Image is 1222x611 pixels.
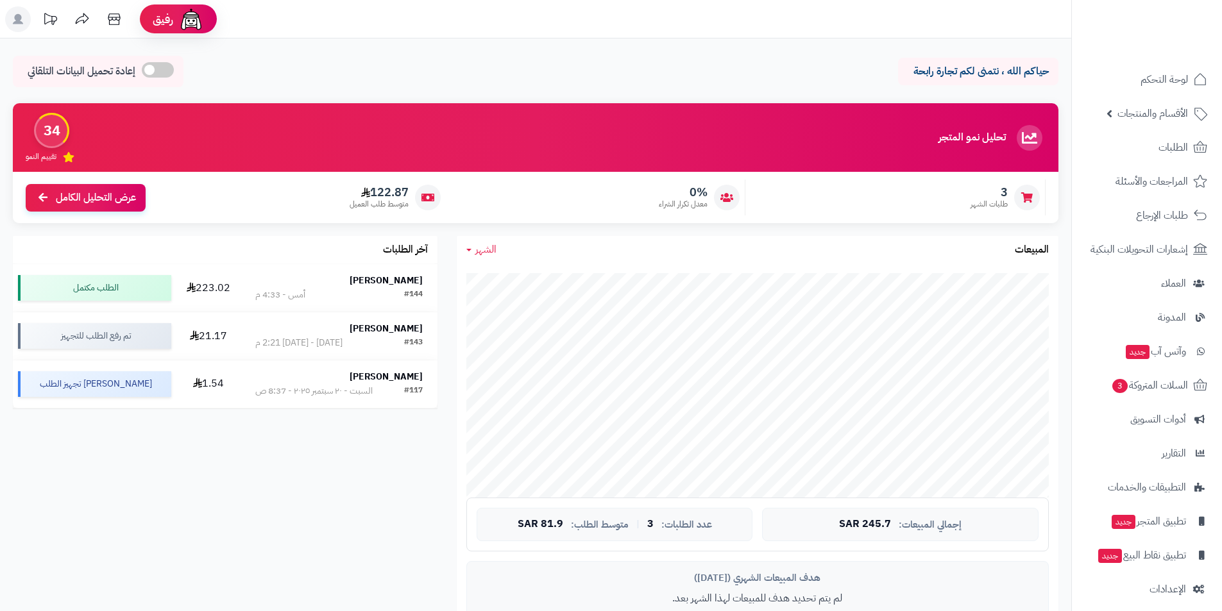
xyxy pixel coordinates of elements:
span: الطلبات [1158,138,1188,156]
div: الطلب مكتمل [18,275,171,301]
a: المدونة [1080,302,1214,333]
a: عرض التحليل الكامل [26,184,146,212]
span: السلات المتروكة [1111,376,1188,394]
span: 0% [659,185,708,199]
span: 3 [971,185,1008,199]
span: المدونة [1158,308,1186,326]
div: تم رفع الطلب للتجهيز [18,323,171,349]
span: 245.7 SAR [839,519,891,530]
span: عدد الطلبات: [661,519,712,530]
a: العملاء [1080,268,1214,299]
p: لم يتم تحديد هدف للمبيعات لهذا الشهر بعد. [477,591,1039,606]
strong: [PERSON_NAME] [350,274,423,287]
span: الإعدادات [1150,580,1186,598]
strong: [PERSON_NAME] [350,370,423,383]
img: logo-2.png [1135,36,1210,63]
div: #117 [404,385,423,398]
a: تطبيق المتجرجديد [1080,506,1214,537]
a: الإعدادات [1080,574,1214,605]
span: معدل تكرار الشراء [659,199,708,210]
span: جديد [1112,515,1135,529]
span: العملاء [1161,274,1186,292]
span: الشهر [475,242,496,257]
span: جديد [1126,345,1150,359]
span: 81.9 SAR [518,519,563,530]
span: عرض التحليل الكامل [56,190,136,205]
span: طلبات الشهر [971,199,1008,210]
span: طلبات الإرجاع [1136,206,1188,224]
a: التقارير [1080,438,1214,469]
span: تقييم النمو [26,151,56,162]
span: رفيق [153,12,173,27]
span: تطبيق نقاط البيع [1097,546,1186,564]
span: المراجعات والأسئلة [1116,172,1188,190]
div: [DATE] - [DATE] 2:21 م [255,337,343,349]
span: جديد [1098,549,1122,563]
span: إجمالي المبيعات: [899,519,962,530]
span: 3 [647,519,654,530]
a: وآتس آبجديد [1080,336,1214,367]
div: السبت - ٢٠ سبتمبر ٢٠٢٥ - 8:37 ص [255,385,373,398]
a: الطلبات [1080,132,1214,163]
span: 122.87 [350,185,409,199]
span: 3 [1112,379,1128,393]
a: لوحة التحكم [1080,64,1214,95]
div: #143 [404,337,423,349]
h3: تحليل نمو المتجر [938,132,1006,144]
a: أدوات التسويق [1080,404,1214,435]
a: السلات المتروكة3 [1080,370,1214,401]
span: متوسط الطلب: [571,519,629,530]
div: [PERSON_NAME] تجهيز الطلب [18,371,171,397]
td: 1.54 [176,360,241,408]
td: 223.02 [176,264,241,312]
span: أدوات التسويق [1130,410,1186,428]
a: تحديثات المنصة [34,6,66,35]
p: حياكم الله ، نتمنى لكم تجارة رابحة [908,64,1049,79]
a: المراجعات والأسئلة [1080,166,1214,197]
img: ai-face.png [178,6,204,32]
span: إعادة تحميل البيانات التلقائي [28,64,135,79]
a: إشعارات التحويلات البنكية [1080,234,1214,265]
span: وآتس آب [1124,342,1186,360]
span: التطبيقات والخدمات [1108,478,1186,496]
span: | [636,519,640,529]
h3: آخر الطلبات [383,244,428,256]
span: تطبيق المتجر [1110,512,1186,530]
a: التطبيقات والخدمات [1080,472,1214,503]
span: متوسط طلب العميل [350,199,409,210]
span: الأقسام والمنتجات [1117,105,1188,122]
span: لوحة التحكم [1141,71,1188,88]
span: إشعارات التحويلات البنكية [1090,240,1188,258]
div: #144 [404,289,423,301]
td: 21.17 [176,312,241,360]
a: طلبات الإرجاع [1080,200,1214,231]
strong: [PERSON_NAME] [350,322,423,335]
span: التقارير [1162,444,1186,462]
div: أمس - 4:33 م [255,289,305,301]
a: الشهر [466,242,496,257]
a: تطبيق نقاط البيعجديد [1080,540,1214,571]
div: هدف المبيعات الشهري ([DATE]) [477,571,1039,585]
h3: المبيعات [1015,244,1049,256]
